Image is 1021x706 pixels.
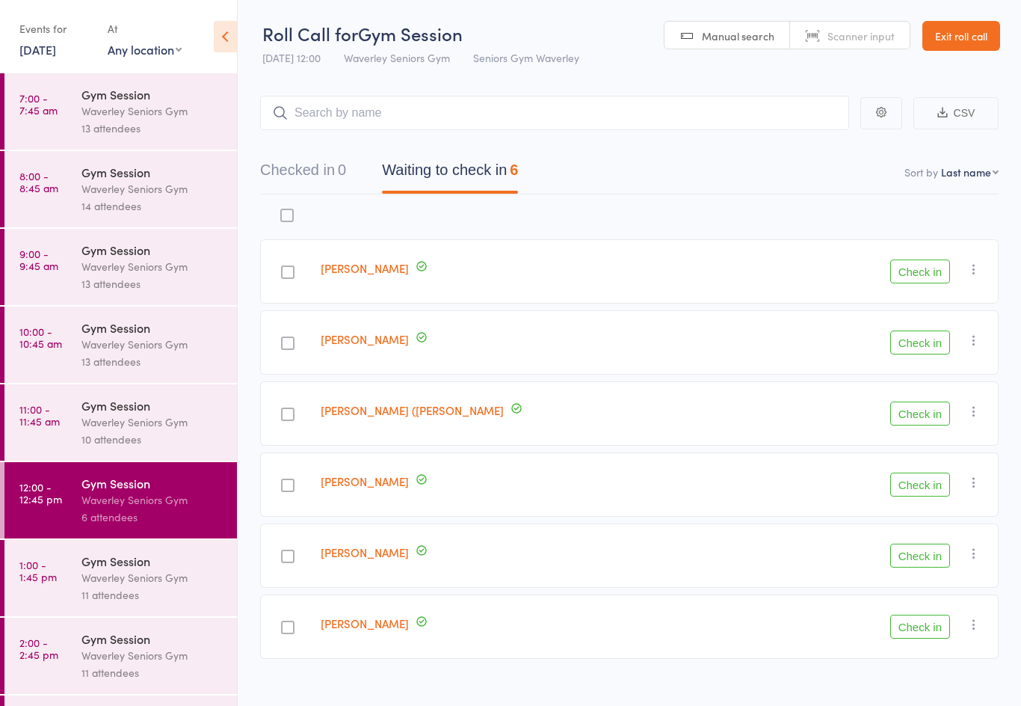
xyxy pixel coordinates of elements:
[321,473,409,489] a: [PERSON_NAME]
[904,165,938,179] label: Sort by
[260,96,849,130] input: Search by name
[4,73,237,150] a: 7:00 -7:45 amGym SessionWaverley Seniors Gym13 attendees
[262,21,358,46] span: Roll Call for
[81,397,224,414] div: Gym Session
[81,630,224,647] div: Gym Session
[941,165,991,179] div: Last name
[81,553,224,569] div: Gym Session
[321,544,409,560] a: [PERSON_NAME]
[81,664,224,681] div: 11 attendees
[702,28,774,43] span: Manual search
[81,491,224,509] div: Waverley Seniors Gym
[321,402,504,418] a: [PERSON_NAME] ([PERSON_NAME]
[19,481,62,505] time: 12:00 - 12:45 pm
[81,353,224,370] div: 13 attendees
[4,307,237,383] a: 10:00 -10:45 amGym SessionWaverley Seniors Gym13 attendees
[81,258,224,275] div: Waverley Seniors Gym
[890,615,950,639] button: Check in
[81,86,224,102] div: Gym Session
[81,242,224,258] div: Gym Session
[344,50,450,65] span: Waverley Seniors Gym
[81,509,224,526] div: 6 attendees
[81,197,224,215] div: 14 attendees
[890,331,950,354] button: Check in
[19,325,62,349] time: 10:00 - 10:45 am
[108,41,182,58] div: Any location
[81,120,224,137] div: 13 attendees
[4,618,237,694] a: 2:00 -2:45 pmGym SessionWaverley Seniors Gym11 attendees
[19,170,58,194] time: 8:00 - 8:45 am
[473,50,579,65] span: Seniors Gym Waverley
[321,616,409,631] a: [PERSON_NAME]
[19,41,56,58] a: [DATE]
[890,260,950,283] button: Check in
[81,475,224,491] div: Gym Session
[890,473,950,497] button: Check in
[81,319,224,336] div: Gym Session
[321,331,409,347] a: [PERSON_NAME]
[4,540,237,616] a: 1:00 -1:45 pmGym SessionWaverley Seniors Gym11 attendees
[4,384,237,461] a: 11:00 -11:45 amGym SessionWaverley Seniors Gym10 attendees
[108,16,182,41] div: At
[81,569,224,586] div: Waverley Seniors Gym
[19,248,58,271] time: 9:00 - 9:45 am
[19,403,60,427] time: 11:00 - 11:45 am
[19,16,93,41] div: Events for
[4,229,237,305] a: 9:00 -9:45 amGym SessionWaverley Seniors Gym13 attendees
[19,559,57,583] time: 1:00 - 1:45 pm
[260,154,346,194] button: Checked in0
[81,647,224,664] div: Waverley Seniors Gym
[321,260,409,276] a: [PERSON_NAME]
[81,336,224,353] div: Waverley Seniors Gym
[890,544,950,568] button: Check in
[913,97,999,129] button: CSV
[510,162,518,178] div: 6
[81,431,224,448] div: 10 attendees
[4,462,237,538] a: 12:00 -12:45 pmGym SessionWaverley Seniors Gym6 attendees
[358,21,463,46] span: Gym Session
[81,180,224,197] div: Waverley Seniors Gym
[81,586,224,604] div: 11 attendees
[382,154,518,194] button: Waiting to check in6
[19,92,58,116] time: 7:00 - 7:45 am
[81,275,224,292] div: 13 attendees
[81,164,224,180] div: Gym Session
[262,50,321,65] span: [DATE] 12:00
[81,102,224,120] div: Waverley Seniors Gym
[922,21,1000,51] a: Exit roll call
[4,151,237,227] a: 8:00 -8:45 amGym SessionWaverley Seniors Gym14 attendees
[19,636,58,660] time: 2:00 - 2:45 pm
[338,162,346,178] div: 0
[81,414,224,431] div: Waverley Seniors Gym
[827,28,895,43] span: Scanner input
[890,402,950,426] button: Check in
